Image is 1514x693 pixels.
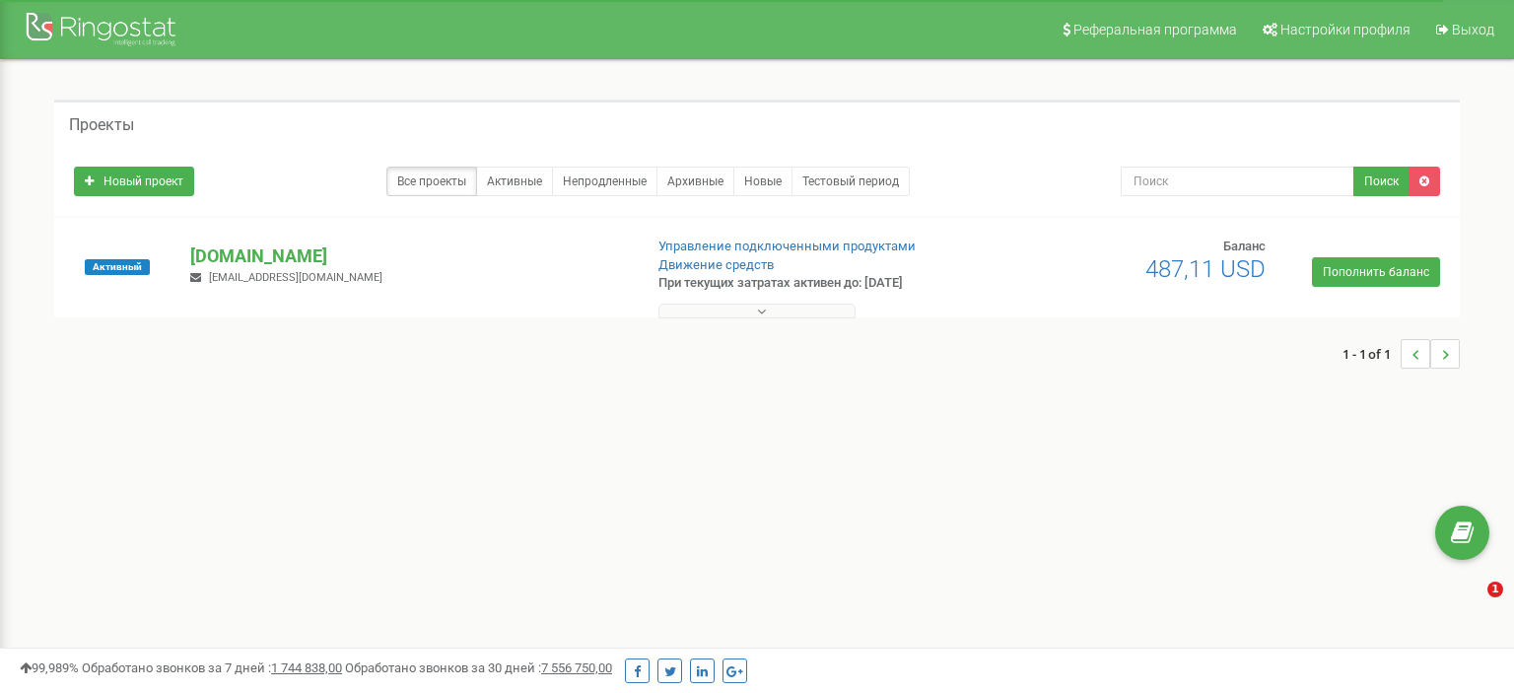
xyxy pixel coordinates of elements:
[541,660,612,675] u: 7 556 750,00
[271,660,342,675] u: 1 744 838,00
[74,167,194,196] a: Новый проект
[1073,22,1237,37] span: Реферальная программа
[658,239,916,253] a: Управление подключенными продуктами
[209,271,382,284] span: [EMAIL_ADDRESS][DOMAIN_NAME]
[552,167,657,196] a: Непродленные
[791,167,910,196] a: Тестовый период
[476,167,553,196] a: Активные
[345,660,612,675] span: Обработано звонков за 30 дней :
[658,274,978,293] p: При текущих затратах активен до: [DATE]
[20,660,79,675] span: 99,989%
[85,259,150,275] span: Активный
[1145,255,1266,283] span: 487,11 USD
[1452,22,1494,37] span: Выход
[82,660,342,675] span: Обработано звонков за 7 дней :
[1121,167,1354,196] input: Поиск
[1342,339,1401,369] span: 1 - 1 of 1
[733,167,792,196] a: Новые
[1280,22,1411,37] span: Настройки профиля
[1312,257,1440,287] a: Пополнить баланс
[1342,319,1460,388] nav: ...
[69,116,134,134] h5: Проекты
[1353,167,1410,196] button: Поиск
[1223,239,1266,253] span: Баланс
[1487,582,1503,597] span: 1
[386,167,477,196] a: Все проекты
[190,243,626,269] p: [DOMAIN_NAME]
[1447,582,1494,629] iframe: Intercom live chat
[658,257,774,272] a: Движение средств
[656,167,734,196] a: Архивные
